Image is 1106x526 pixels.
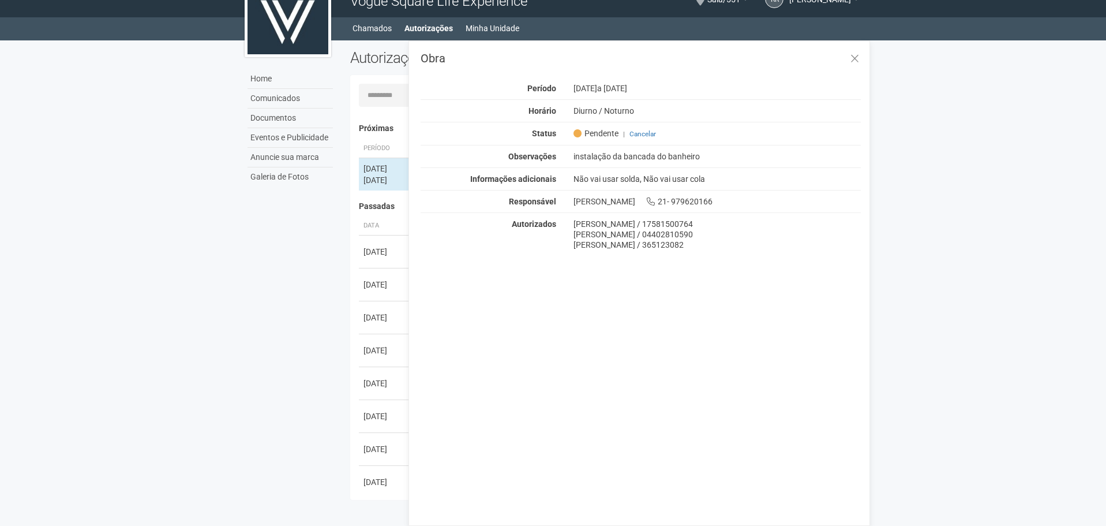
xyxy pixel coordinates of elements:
strong: Informações adicionais [470,174,556,184]
th: Período [359,139,411,158]
div: [DATE] [363,163,406,174]
div: [DATE] [363,443,406,455]
div: [PERSON_NAME] / 17581500764 [573,219,861,229]
a: Eventos e Publicidade [248,128,333,148]
h3: Obra [421,53,861,64]
div: [PERSON_NAME] 21- 979620166 [565,196,870,207]
div: [PERSON_NAME] / 365123082 [573,240,861,250]
a: Chamados [353,20,392,36]
span: a [DATE] [597,84,627,93]
span: | [623,130,625,138]
a: Home [248,69,333,89]
h4: Passadas [359,202,853,211]
a: Minha Unidade [466,20,519,36]
a: Anuncie sua marca [248,148,333,167]
a: Comunicados [248,89,333,109]
strong: Autorizados [512,219,556,229]
div: [DATE] [363,378,406,389]
div: [DATE] [565,83,870,94]
div: [DATE] [363,174,406,186]
strong: Responsável [509,197,556,206]
a: Cancelar [629,130,656,138]
div: [DATE] [363,476,406,488]
div: Diurno / Noturno [565,106,870,116]
h2: Autorizações [350,49,597,66]
strong: Período [527,84,556,93]
h4: Próximas [359,124,853,133]
div: instalação da bancada do banheiro [565,151,870,162]
strong: Horário [528,106,556,115]
div: [DATE] [363,411,406,422]
div: [DATE] [363,345,406,356]
div: [DATE] [363,279,406,290]
strong: Observações [508,152,556,161]
div: [PERSON_NAME] / 04402810590 [573,229,861,240]
div: [DATE] [363,246,406,258]
div: Não vai usar solda, Não vai usar cola [565,174,870,184]
span: Pendente [573,128,618,139]
div: [DATE] [363,312,406,323]
a: Documentos [248,109,333,128]
a: Autorizações [404,20,453,36]
strong: Status [532,129,556,138]
th: Data [359,217,411,236]
a: Galeria de Fotos [248,167,333,186]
